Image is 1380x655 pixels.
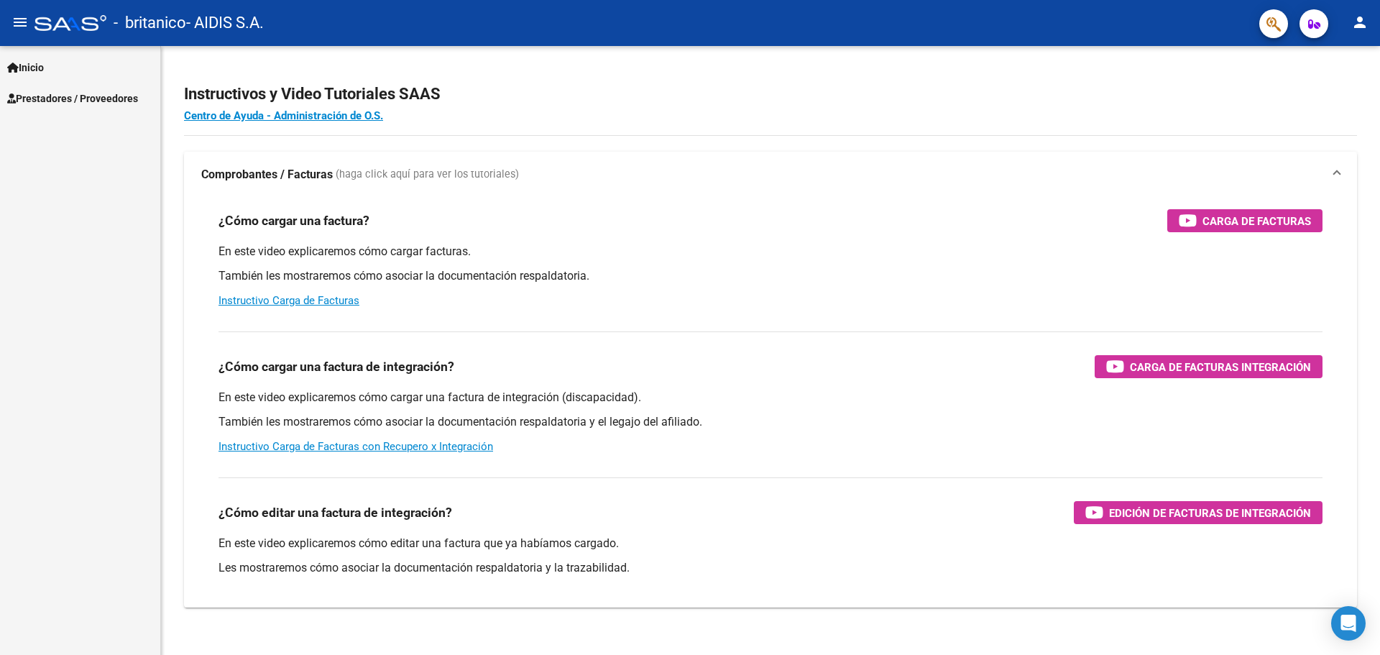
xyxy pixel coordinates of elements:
strong: Comprobantes / Facturas [201,167,333,183]
span: Prestadores / Proveedores [7,91,138,106]
span: Inicio [7,60,44,75]
mat-expansion-panel-header: Comprobantes / Facturas (haga click aquí para ver los tutoriales) [184,152,1357,198]
mat-icon: person [1351,14,1368,31]
span: - britanico [114,7,186,39]
span: - AIDIS S.A. [186,7,264,39]
span: Carga de Facturas Integración [1130,358,1311,376]
span: Carga de Facturas [1202,212,1311,230]
mat-icon: menu [11,14,29,31]
a: Instructivo Carga de Facturas con Recupero x Integración [218,440,493,453]
button: Carga de Facturas Integración [1095,355,1322,378]
p: También les mostraremos cómo asociar la documentación respaldatoria y el legajo del afiliado. [218,414,1322,430]
span: (haga click aquí para ver los tutoriales) [336,167,519,183]
p: Les mostraremos cómo asociar la documentación respaldatoria y la trazabilidad. [218,560,1322,576]
h3: ¿Cómo cargar una factura de integración? [218,357,454,377]
p: En este video explicaremos cómo cargar una factura de integración (discapacidad). [218,390,1322,406]
button: Edición de Facturas de integración [1074,501,1322,524]
h2: Instructivos y Video Tutoriales SAAS [184,81,1357,108]
span: Edición de Facturas de integración [1109,504,1311,522]
p: En este video explicaremos cómo cargar facturas. [218,244,1322,260]
div: Open Intercom Messenger [1331,606,1366,641]
h3: ¿Cómo editar una factura de integración? [218,503,452,523]
h3: ¿Cómo cargar una factura? [218,211,369,231]
a: Centro de Ayuda - Administración de O.S. [184,109,383,122]
p: En este video explicaremos cómo editar una factura que ya habíamos cargado. [218,536,1322,551]
button: Carga de Facturas [1167,209,1322,232]
div: Comprobantes / Facturas (haga click aquí para ver los tutoriales) [184,198,1357,608]
a: Instructivo Carga de Facturas [218,294,359,307]
p: También les mostraremos cómo asociar la documentación respaldatoria. [218,268,1322,284]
